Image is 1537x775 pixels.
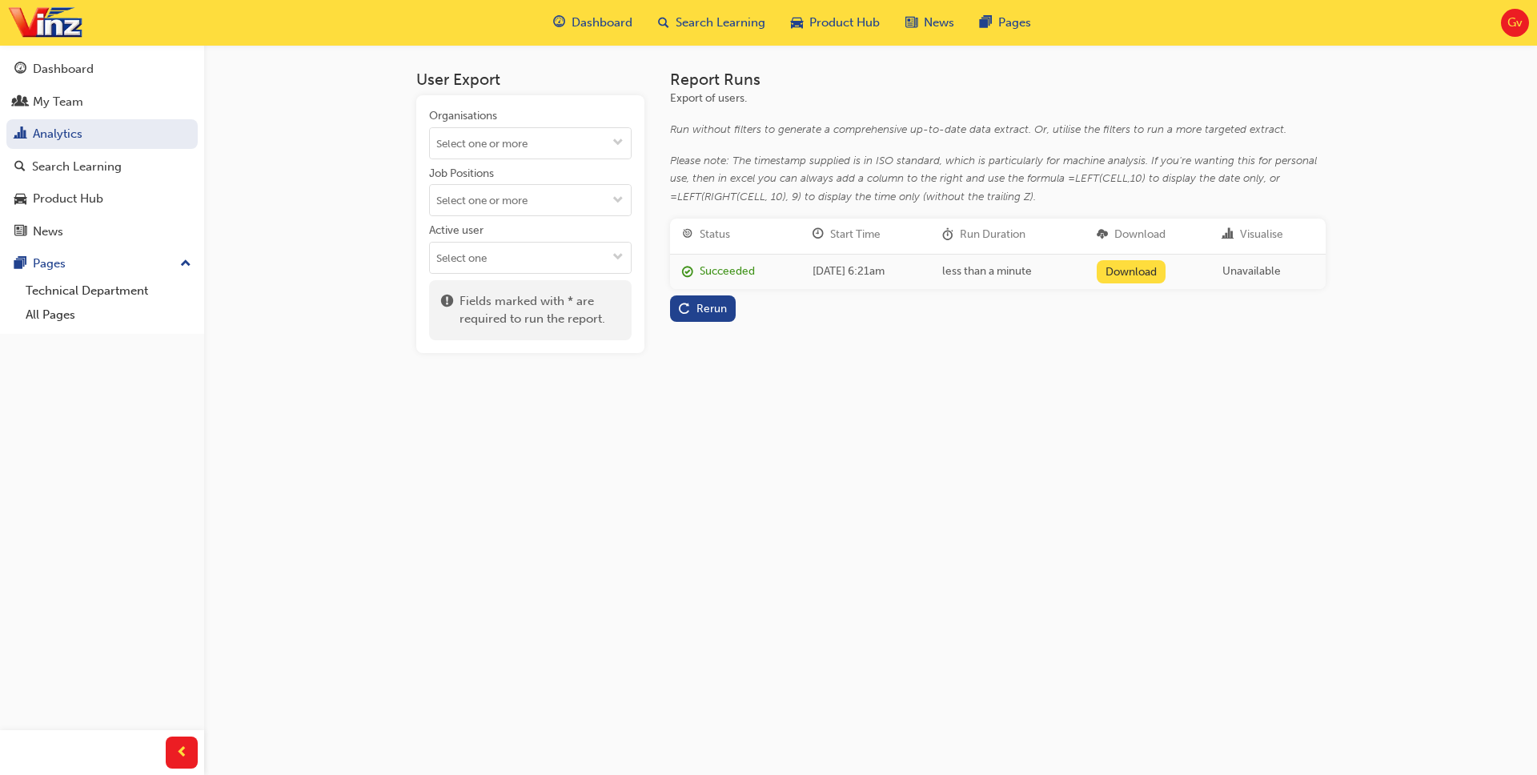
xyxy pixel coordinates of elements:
span: Pages [998,14,1031,32]
span: Unavailable [1222,264,1281,278]
div: Job Positions [429,166,494,182]
span: search-icon [14,160,26,175]
a: Download [1097,260,1166,283]
input: Job Positionstoggle menu [430,185,631,215]
span: report_succeeded-icon [682,266,693,279]
span: duration-icon [942,228,953,242]
span: people-icon [14,95,26,110]
span: replay-icon [679,303,690,317]
a: car-iconProduct Hub [778,6,893,39]
div: Succeeded [700,263,755,281]
span: guage-icon [553,13,565,33]
a: search-iconSearch Learning [645,6,778,39]
button: Pages [6,249,198,279]
span: prev-icon [176,743,188,763]
div: Dashboard [33,60,94,78]
button: DashboardMy TeamAnalyticsSearch LearningProduct HubNews [6,51,198,249]
h3: Report Runs [670,70,1326,89]
span: search-icon [658,13,669,33]
h3: User Export [416,70,644,89]
span: down-icon [612,195,624,208]
span: Dashboard [572,14,632,32]
span: down-icon [612,251,624,265]
div: Status [700,226,730,244]
div: Run without filters to generate a comprehensive up-to-date data extract. Or, utilise the filters ... [670,121,1326,139]
a: news-iconNews [893,6,967,39]
div: Start Time [830,226,881,244]
span: pages-icon [14,257,26,271]
a: Analytics [6,119,198,149]
button: Rerun [670,295,736,322]
div: Product Hub [33,190,103,208]
div: My Team [33,93,83,111]
a: Dashboard [6,54,198,84]
a: guage-iconDashboard [540,6,645,39]
div: Active user [429,223,484,239]
div: Search Learning [32,158,122,176]
button: toggle menu [605,243,631,273]
div: Please note: The timestamp supplied is in ISO standard, which is particularly for machine analysi... [670,152,1326,207]
span: Export of users. [670,91,747,105]
a: My Team [6,87,198,117]
span: chart-icon [1222,228,1234,242]
span: Fields marked with * are required to run the report. [459,292,620,328]
span: car-icon [791,13,803,33]
span: clock-icon [813,228,824,242]
span: Gv [1507,14,1523,32]
a: Product Hub [6,184,198,214]
button: toggle menu [605,185,631,215]
span: News [924,14,954,32]
span: news-icon [905,13,917,33]
input: Organisationstoggle menu [430,128,631,159]
span: car-icon [14,192,26,207]
span: chart-icon [14,127,26,142]
div: Pages [33,255,66,273]
div: Rerun [696,302,727,315]
span: guage-icon [14,62,26,77]
div: Visualise [1240,226,1283,244]
span: target-icon [682,228,693,242]
a: News [6,217,198,247]
span: download-icon [1097,228,1108,242]
span: up-icon [180,254,191,275]
a: Technical Department [19,279,198,303]
a: All Pages [19,303,198,327]
button: Gv [1501,9,1529,37]
button: toggle menu [605,128,631,159]
div: Organisations [429,108,497,124]
a: Search Learning [6,152,198,182]
div: [DATE] 6:21am [813,263,918,281]
input: Active usertoggle menu [430,243,631,273]
div: Run Duration [960,226,1025,244]
span: news-icon [14,225,26,239]
span: Product Hub [809,14,880,32]
span: pages-icon [980,13,992,33]
div: less than a minute [942,263,1072,281]
div: News [33,223,63,241]
span: Search Learning [676,14,765,32]
div: Download [1114,226,1166,244]
span: down-icon [612,137,624,151]
a: pages-iconPages [967,6,1044,39]
img: vinz [8,5,82,41]
span: exclaim-icon [441,292,453,328]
